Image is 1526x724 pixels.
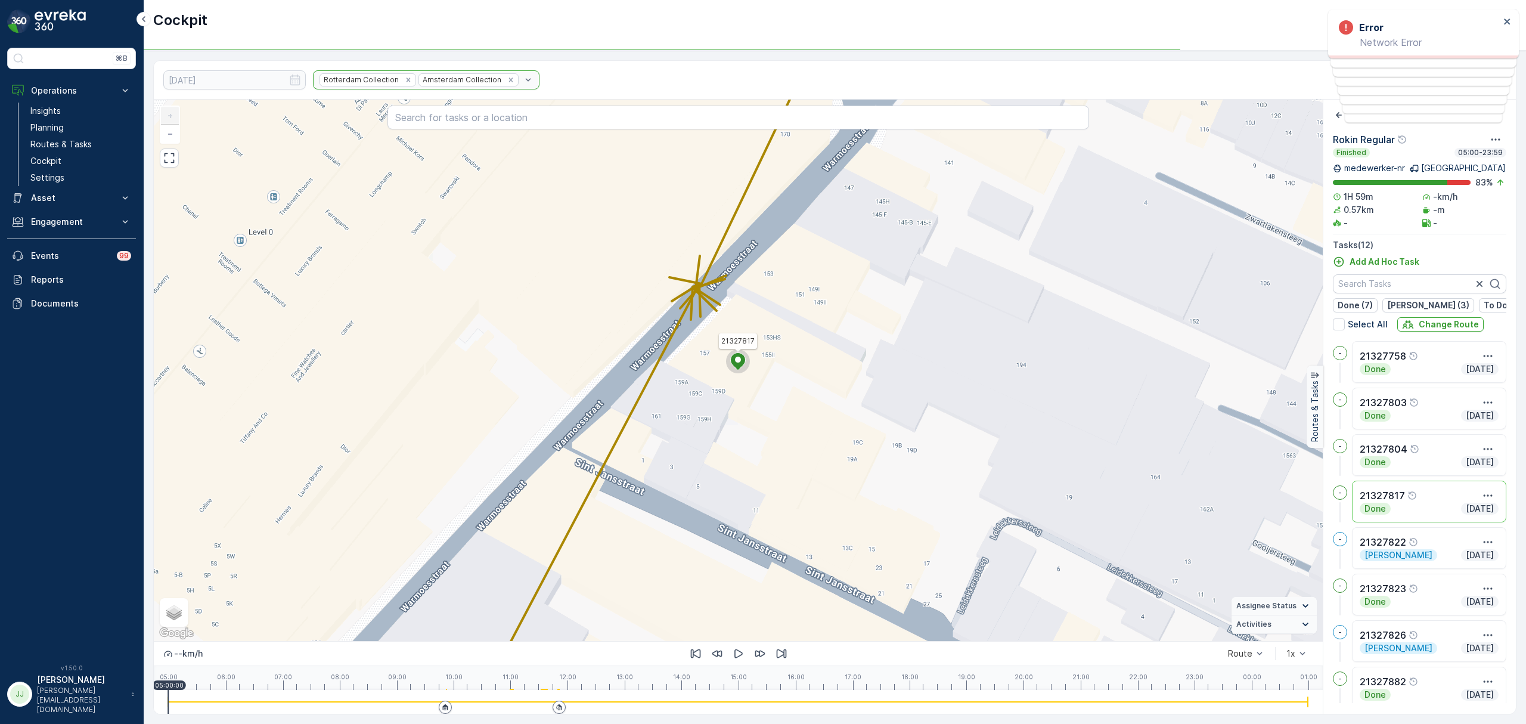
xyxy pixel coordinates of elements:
[1333,274,1506,293] input: Search Tasks
[1397,317,1484,332] button: Change Route
[1360,488,1405,503] p: 21327817
[1433,191,1457,203] p: -km/h
[845,673,861,680] p: 17:00
[1333,132,1395,147] p: Rokin Regular
[160,673,178,680] p: 05:00
[1338,581,1342,590] p: -
[1360,628,1406,642] p: 21327826
[1387,299,1469,311] p: [PERSON_NAME] (3)
[1479,298,1525,313] button: To Do (2)
[1228,649,1252,658] div: Route
[388,673,407,680] p: 09:00
[7,664,136,672] span: v 1.50.0
[1338,534,1342,544] p: -
[1363,503,1387,515] p: Done
[1360,442,1407,456] p: 21327804
[1409,537,1418,547] div: Help Tooltip Icon
[7,10,31,33] img: logo
[1186,673,1204,680] p: 23:00
[331,673,349,680] p: 08:00
[1236,601,1297,611] span: Assignee Status
[1382,298,1474,313] button: [PERSON_NAME] (3)
[30,155,61,167] p: Cockpit
[1465,549,1495,561] p: [DATE]
[1286,649,1295,658] div: 1x
[559,673,576,680] p: 12:00
[1475,177,1493,188] p: 83 %
[1338,627,1342,637] p: -
[1333,109,1370,121] a: Back
[1409,398,1419,407] div: Help Tooltip Icon
[1409,584,1418,593] div: Help Tooltip Icon
[35,10,86,33] img: logo_dark-DEwI_e13.png
[1465,689,1495,701] p: [DATE]
[1335,148,1367,157] p: Finished
[1338,674,1342,683] p: -
[1338,488,1342,497] p: -
[1465,596,1495,608] p: [DATE]
[1344,204,1374,216] p: 0.57km
[1363,410,1387,422] p: Done
[1419,318,1479,330] p: Change Route
[1465,363,1495,375] p: [DATE]
[503,673,519,680] p: 11:00
[1363,363,1387,375] p: Done
[1344,191,1373,203] p: 1H 59m
[217,673,235,680] p: 06:00
[157,626,196,641] a: Open this area in Google Maps (opens a new window)
[1344,162,1405,174] p: medewerker-nr
[7,268,136,292] a: Reports
[1344,217,1348,229] p: -
[7,210,136,234] button: Engagement
[7,79,136,103] button: Operations
[787,673,805,680] p: 16:00
[1457,148,1504,157] p: 05:00-23:59
[1243,673,1261,680] p: 00:00
[1465,456,1495,468] p: [DATE]
[26,136,136,153] a: Routes & Tasks
[1363,596,1387,608] p: Done
[1338,441,1342,451] p: -
[1232,597,1317,615] summary: Assignee Status
[1409,630,1418,640] div: Help Tooltip Icon
[31,216,112,228] p: Engagement
[1232,615,1317,634] summary: Activities
[155,682,184,689] p: 05:00:00
[37,686,125,714] p: [PERSON_NAME][EMAIL_ADDRESS][DOMAIN_NAME]
[1397,135,1407,144] div: Help Tooltip Icon
[30,122,64,134] p: Planning
[1360,395,1407,410] p: 21327803
[26,153,136,169] a: Cockpit
[30,138,92,150] p: Routes & Tasks
[1309,381,1321,443] p: Routes & Tasks
[119,251,129,261] p: 99
[673,673,690,680] p: 14:00
[1363,689,1387,701] p: Done
[10,685,29,704] div: JJ
[31,192,112,204] p: Asset
[1433,217,1437,229] p: -
[1421,162,1506,174] p: [GEOGRAPHIC_DATA]
[168,110,173,120] span: +
[7,674,136,714] button: JJ[PERSON_NAME][PERSON_NAME][EMAIL_ADDRESS][DOMAIN_NAME]
[30,105,61,117] p: Insights
[1363,642,1434,654] p: [PERSON_NAME]
[7,244,136,268] a: Events99
[1465,503,1495,515] p: [DATE]
[7,292,136,315] a: Documents
[1333,239,1506,251] p: Tasks ( 12 )
[1360,675,1406,689] p: 21327882
[116,54,128,63] p: ⌘B
[1407,491,1417,500] div: Help Tooltip Icon
[1236,620,1271,629] span: Activities
[1409,677,1418,686] div: Help Tooltip Icon
[30,172,64,184] p: Settings
[1465,410,1495,422] p: [DATE]
[1433,204,1445,216] p: -m
[157,626,196,641] img: Google
[153,11,207,30] p: Cockpit
[163,70,306,89] input: dd/mm/yyyy
[31,85,112,97] p: Operations
[1503,17,1512,28] button: close
[26,103,136,119] a: Insights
